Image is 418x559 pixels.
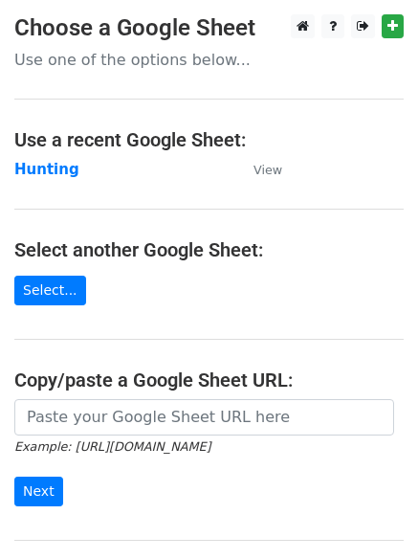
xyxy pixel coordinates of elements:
[14,477,63,506] input: Next
[14,369,404,391] h4: Copy/paste a Google Sheet URL:
[253,163,282,177] small: View
[14,14,404,42] h3: Choose a Google Sheet
[14,161,79,178] a: Hunting
[14,439,210,454] small: Example: [URL][DOMAIN_NAME]
[14,399,394,436] input: Paste your Google Sheet URL here
[14,50,404,70] p: Use one of the options below...
[14,238,404,261] h4: Select another Google Sheet:
[14,276,86,305] a: Select...
[14,128,404,151] h4: Use a recent Google Sheet:
[234,161,282,178] a: View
